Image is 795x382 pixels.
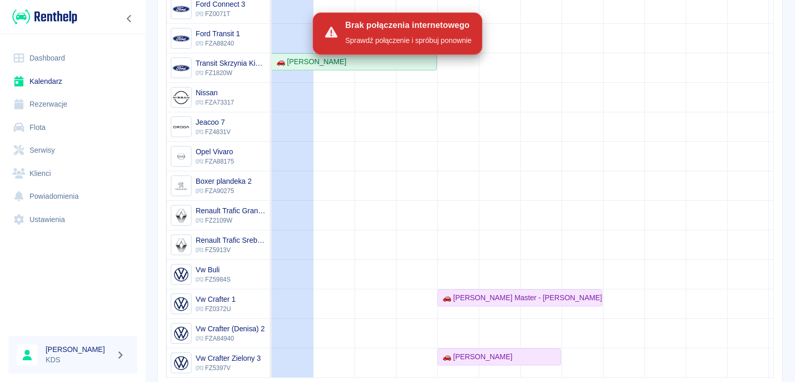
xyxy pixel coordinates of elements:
p: FZA73317 [196,98,234,107]
div: 🚗 [PERSON_NAME] [272,56,346,67]
h6: Nissan [196,87,234,98]
h6: Renault Trafic Granatowy [196,205,266,216]
img: Image [172,237,189,254]
h6: Vw Crafter (Denisa) 2 [196,324,265,334]
p: FZA84940 [196,334,265,343]
div: Brak połączenia internetowego [345,20,472,31]
a: Renthelp logo [8,8,77,25]
button: Zwiń nawigację [122,12,137,25]
a: Serwisy [8,139,137,162]
h6: Transit Skrzynia Kiper [196,58,266,68]
h6: Vw Buli [196,265,230,275]
p: FZA88175 [196,157,234,166]
p: FZ5913V [196,245,266,255]
p: FZA88240 [196,39,240,48]
img: Image [172,30,189,47]
h6: Jeacoo 7 [196,117,230,127]
div: 🚗 [PERSON_NAME] [438,351,512,362]
p: FZ4831V [196,127,230,137]
h6: Vw Crafter 1 [196,294,235,304]
img: Image [172,178,189,195]
h6: Opel Vivaro [196,146,234,157]
img: Image [172,89,189,106]
img: Image [172,207,189,224]
h6: Renault Trafic Srebrny [196,235,266,245]
h6: Boxer plandeka 2 [196,176,252,186]
a: Kalendarz [8,70,137,93]
p: FZ0372U [196,304,235,314]
div: Sprawdź połączenie i spróbuj ponownie [345,35,472,46]
p: FZ1820W [196,68,266,78]
p: FZ0071T [196,9,245,19]
img: Image [172,60,189,77]
a: Klienci [8,162,137,185]
p: FZ5397V [196,363,261,373]
a: Ustawienia [8,208,137,231]
img: Image [172,355,189,372]
a: Dashboard [8,47,137,70]
h6: Vw Crafter Zielony 3 [196,353,261,363]
img: Image [172,148,189,165]
img: Image [172,119,189,136]
img: Image [172,296,189,313]
img: Image [172,325,189,342]
div: 🚗 [PERSON_NAME] Master - [PERSON_NAME] [438,292,601,303]
p: FZA90275 [196,186,252,196]
p: FZ5984S [196,275,230,284]
img: Renthelp logo [12,8,77,25]
a: Rezerwacje [8,93,137,116]
img: Image [172,1,189,18]
a: Powiadomienia [8,185,137,208]
h6: [PERSON_NAME] [46,344,112,355]
img: Image [172,266,189,283]
h6: Ford Transit 1 [196,28,240,39]
a: Flota [8,116,137,139]
p: FZ2109W [196,216,266,225]
p: KDS [46,355,112,365]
